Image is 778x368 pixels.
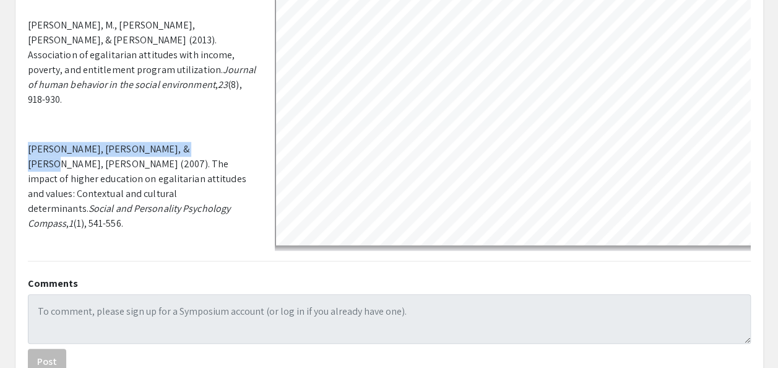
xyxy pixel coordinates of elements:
em: Journal of human behavior in the social environment [28,63,256,91]
h2: Comments [28,278,751,289]
span: (1), 541-556. [73,217,123,230]
em: 23 [218,78,228,91]
em: 1 [69,217,73,230]
span: [PERSON_NAME], M., [PERSON_NAME], [PERSON_NAME], & [PERSON_NAME] (2013). Association of egalitari... [28,19,235,76]
em: Social and Personality Psychology Compass [28,202,231,230]
span: [PERSON_NAME], [PERSON_NAME], & [PERSON_NAME], [PERSON_NAME] (2007). The impact of higher educati... [28,142,246,215]
span: , [215,78,218,91]
span: , [66,217,69,230]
